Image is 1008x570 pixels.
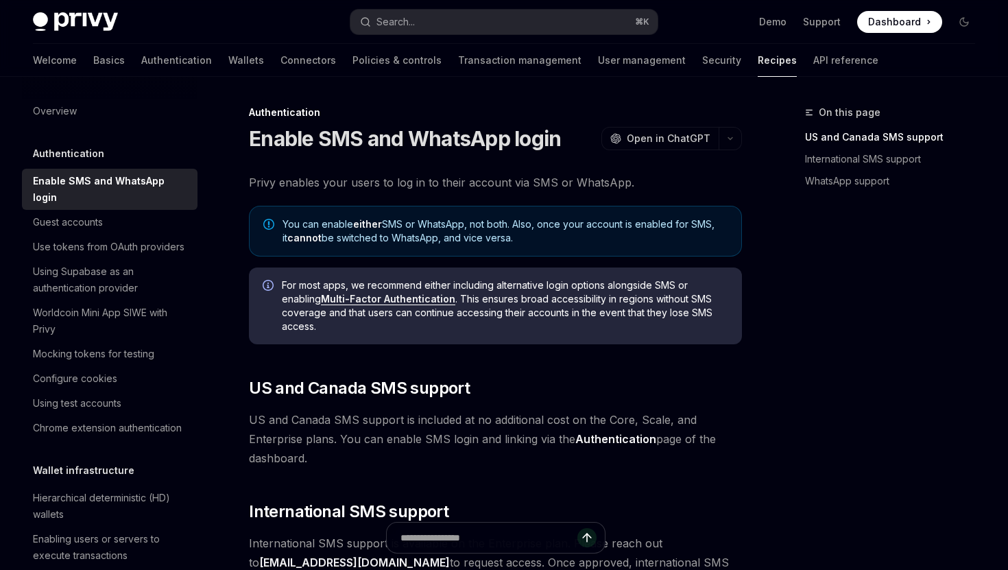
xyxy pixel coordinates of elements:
[857,11,942,33] a: Dashboard
[22,486,197,527] a: Hierarchical deterministic (HD) wallets
[287,232,322,244] strong: cannot
[575,432,656,446] strong: Authentication
[805,170,986,192] a: WhatsApp support
[283,217,728,245] span: You can enable SMS or WhatsApp, not both. Also, once your account is enabled for SMS, it be switc...
[33,214,103,230] div: Guest accounts
[953,11,975,33] button: Toggle dark mode
[458,44,581,77] a: Transaction management
[33,173,189,206] div: Enable SMS and WhatsApp login
[22,527,197,568] a: Enabling users or servers to execute transactions
[249,501,448,523] span: International SMS support
[819,104,880,121] span: On this page
[33,145,104,162] h5: Authentication
[249,173,742,192] span: Privy enables your users to log in to their account via SMS or WhatsApp.
[282,278,728,333] span: For most apps, we recommend either including alternative login options alongside SMS or enabling ...
[33,44,77,77] a: Welcome
[22,300,197,342] a: Worldcoin Mini App SIWE with Privy
[249,377,470,399] span: US and Canada SMS support
[33,103,77,119] div: Overview
[33,12,118,32] img: dark logo
[627,132,710,145] span: Open in ChatGPT
[321,293,455,305] a: Multi-Factor Authentication
[350,10,657,34] button: Open search
[376,14,415,30] div: Search...
[33,420,182,436] div: Chrome extension authentication
[868,15,921,29] span: Dashboard
[22,366,197,391] a: Configure cookies
[577,528,597,547] button: Send message
[803,15,841,29] a: Support
[22,99,197,123] a: Overview
[249,106,742,119] div: Authentication
[759,15,787,29] a: Demo
[352,44,442,77] a: Policies & controls
[33,305,189,337] div: Worldcoin Mini App SIWE with Privy
[33,370,117,387] div: Configure cookies
[598,44,686,77] a: User management
[263,280,276,294] svg: Info
[353,218,382,230] strong: either
[813,44,878,77] a: API reference
[400,523,577,553] input: Ask a question...
[280,44,336,77] a: Connectors
[249,126,561,151] h1: Enable SMS and WhatsApp login
[22,210,197,235] a: Guest accounts
[263,219,274,230] svg: Note
[635,16,649,27] span: ⌘ K
[22,259,197,300] a: Using Supabase as an authentication provider
[228,44,264,77] a: Wallets
[805,126,986,148] a: US and Canada SMS support
[601,127,719,150] button: Open in ChatGPT
[22,391,197,416] a: Using test accounts
[758,44,797,77] a: Recipes
[805,148,986,170] a: International SMS support
[33,531,189,564] div: Enabling users or servers to execute transactions
[33,490,189,523] div: Hierarchical deterministic (HD) wallets
[22,342,197,366] a: Mocking tokens for testing
[33,346,154,362] div: Mocking tokens for testing
[33,462,134,479] h5: Wallet infrastructure
[141,44,212,77] a: Authentication
[22,169,197,210] a: Enable SMS and WhatsApp login
[22,235,197,259] a: Use tokens from OAuth providers
[33,239,184,255] div: Use tokens from OAuth providers
[33,263,189,296] div: Using Supabase as an authentication provider
[702,44,741,77] a: Security
[93,44,125,77] a: Basics
[33,395,121,412] div: Using test accounts
[22,416,197,440] a: Chrome extension authentication
[249,410,742,468] span: US and Canada SMS support is included at no additional cost on the Core, Scale, and Enterprise pl...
